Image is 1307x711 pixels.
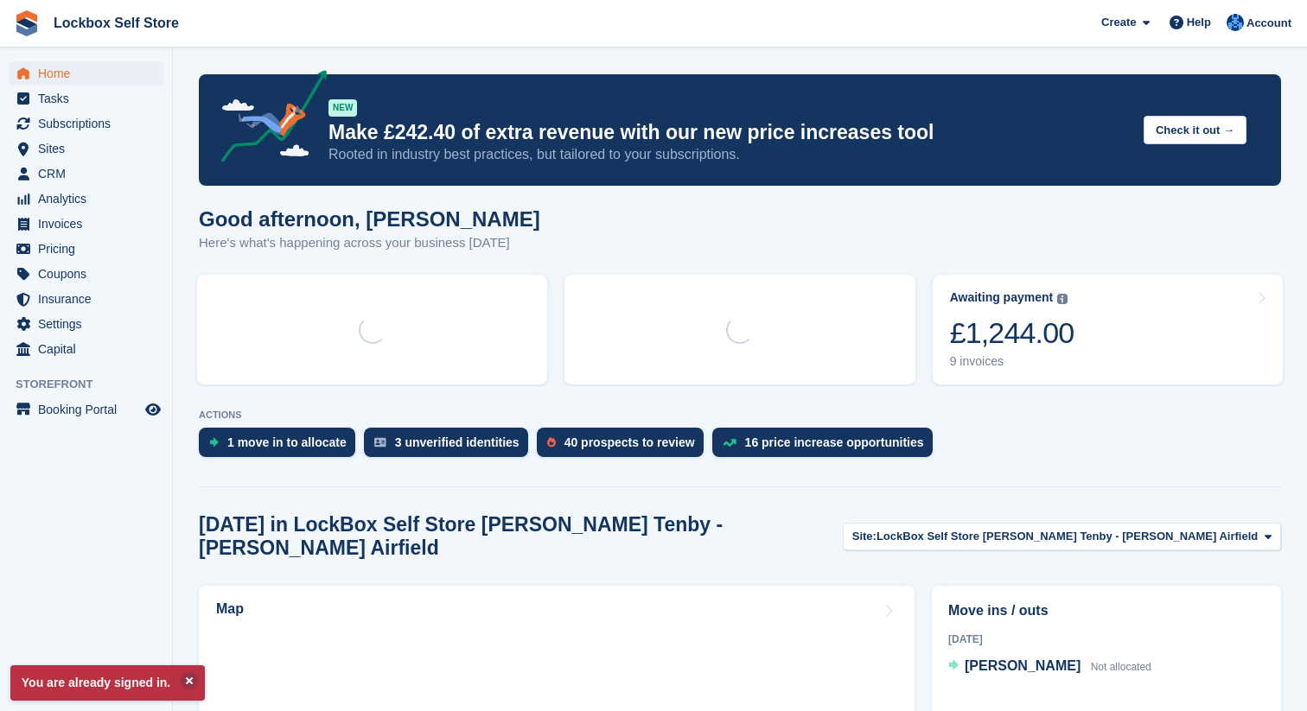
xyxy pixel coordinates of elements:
a: menu [9,212,163,236]
p: Rooted in industry best practices, but tailored to your subscriptions. [328,145,1130,164]
a: 40 prospects to review [537,428,712,466]
div: 1 move in to allocate [227,435,347,449]
span: Site: [852,528,877,545]
span: Booking Portal [38,397,142,422]
span: Help [1187,14,1211,31]
span: Capital [38,337,142,361]
div: 40 prospects to review [564,435,695,449]
div: 16 price increase opportunities [745,435,924,449]
div: [DATE] [948,632,1265,647]
span: Account [1246,15,1291,32]
span: [PERSON_NAME] [965,658,1081,673]
img: Naomi Davies [1227,14,1244,31]
img: price-adjustments-announcement-icon-8257ccfd72463d97f412b2fc003d46551f7dbcb40ab6d574587a9cd5c0d94... [207,70,328,168]
a: Preview store [143,399,163,420]
p: You are already signed in. [10,665,205,701]
a: menu [9,61,163,86]
div: Awaiting payment [950,290,1054,305]
a: menu [9,312,163,336]
div: 9 invoices [950,354,1074,369]
span: Insurance [38,287,142,311]
h1: Good afternoon, [PERSON_NAME] [199,207,540,231]
img: move_ins_to_allocate_icon-fdf77a2bb77ea45bf5b3d319d69a93e2d87916cf1d5bf7949dd705db3b84f3ca.svg [209,437,219,448]
a: menu [9,136,163,161]
img: icon-info-grey-7440780725fd019a000dd9b08b2336e03edf1995a4989e88bcd33f0948082b44.svg [1057,294,1068,304]
a: [PERSON_NAME] Not allocated [948,656,1151,678]
a: menu [9,397,163,422]
a: menu [9,111,163,136]
img: price_increase_opportunities-93ffe204e8149a01c8c9dc8f82e8f89637d9d84a8eef4429ea346261dce0b2c0.svg [723,439,736,447]
span: Storefront [16,376,172,393]
a: menu [9,287,163,311]
a: menu [9,262,163,286]
div: 3 unverified identities [395,435,520,449]
img: verify_identity-adf6edd0f0f0b5bbfe63781bf79b02c33cf7c696d77639b501bdc392416b5a36.svg [374,437,386,448]
a: 1 move in to allocate [199,428,364,466]
span: Tasks [38,86,142,111]
img: stora-icon-8386f47178a22dfd0bd8f6a31ec36ba5ce8667c1dd55bd0f319d3a0aa187defe.svg [14,10,40,36]
a: 3 unverified identities [364,428,537,466]
span: Settings [38,312,142,336]
span: Create [1101,14,1136,31]
span: Not allocated [1091,661,1151,673]
p: Here's what's happening across your business [DATE] [199,233,540,253]
p: Make £242.40 of extra revenue with our new price increases tool [328,120,1130,145]
div: £1,244.00 [950,315,1074,351]
span: LockBox Self Store [PERSON_NAME] Tenby - [PERSON_NAME] Airfield [877,528,1258,545]
img: prospect-51fa495bee0391a8d652442698ab0144808aea92771e9ea1ae160a38d050c398.svg [547,437,556,448]
a: menu [9,237,163,261]
span: Analytics [38,187,142,211]
span: Home [38,61,142,86]
span: Invoices [38,212,142,236]
p: ACTIONS [199,409,1281,421]
button: Site: LockBox Self Store [PERSON_NAME] Tenby - [PERSON_NAME] Airfield [843,523,1281,551]
button: Check it out → [1144,116,1246,144]
a: menu [9,86,163,111]
a: 16 price increase opportunities [712,428,941,466]
h2: [DATE] in LockBox Self Store [PERSON_NAME] Tenby - [PERSON_NAME] Airfield [199,513,843,560]
span: CRM [38,162,142,186]
a: Lockbox Self Store [47,9,186,37]
a: menu [9,187,163,211]
h2: Map [216,601,244,617]
span: Subscriptions [38,111,142,136]
span: Coupons [38,262,142,286]
div: NEW [328,99,357,117]
h2: Move ins / outs [948,600,1265,621]
span: Pricing [38,237,142,261]
span: Sites [38,136,142,161]
a: menu [9,162,163,186]
a: menu [9,337,163,361]
a: Awaiting payment £1,244.00 9 invoices [933,275,1283,384]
